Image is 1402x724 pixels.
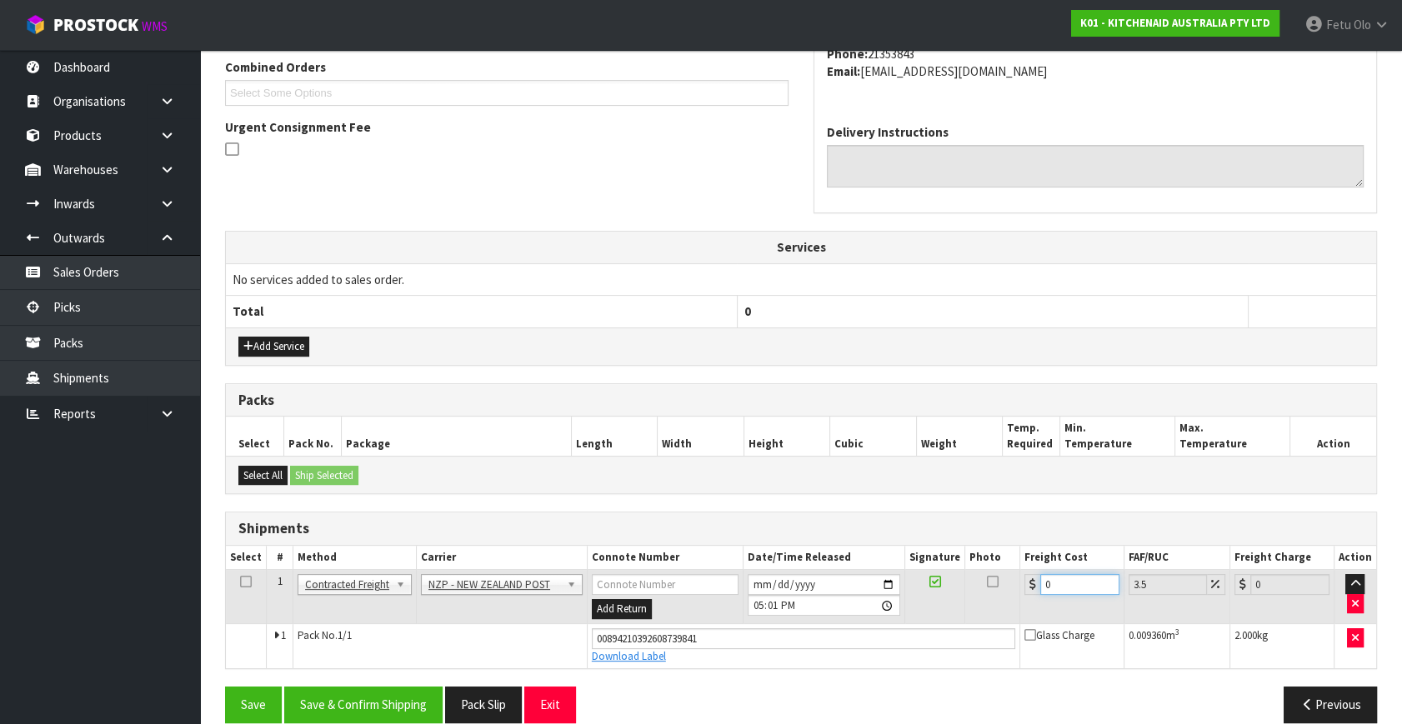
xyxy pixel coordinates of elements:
[1334,546,1376,570] th: Action
[1124,623,1229,668] td: m
[225,118,371,136] label: Urgent Consignment Fee
[1129,574,1207,595] input: Freight Adjustment
[445,687,522,722] button: Pack Slip
[428,575,560,595] span: NZP - NEW ZEALAND POST
[238,521,1364,537] h3: Shipments
[226,417,283,456] th: Select
[1003,417,1060,456] th: Temp. Required
[1129,628,1166,642] span: 0.009360
[142,18,168,34] small: WMS
[226,296,737,327] th: Total
[1124,546,1229,570] th: FAF/RUC
[1230,623,1334,668] td: kg
[905,546,965,570] th: Signature
[1326,17,1351,32] span: Fetu
[278,574,283,588] span: 1
[338,628,352,642] span: 1/1
[417,546,588,570] th: Carrier
[830,417,917,456] th: Cubic
[744,303,751,319] span: 0
[341,417,571,456] th: Package
[658,417,744,456] th: Width
[238,466,288,486] button: Select All
[290,466,358,486] button: Ship Selected
[238,392,1364,408] h3: Packs
[1175,417,1290,456] th: Max. Temperature
[1290,417,1377,456] th: Action
[592,649,666,663] a: Download Label
[827,45,1364,81] address: 21353843 [EMAIL_ADDRESS][DOMAIN_NAME]
[293,546,417,570] th: Method
[743,546,904,570] th: Date/Time Released
[238,337,309,357] button: Add Service
[225,58,326,76] label: Combined Orders
[226,263,1376,295] td: No services added to sales order.
[267,546,293,570] th: #
[1230,546,1334,570] th: Freight Charge
[827,123,949,141] label: Delivery Instructions
[1175,627,1179,637] sup: 3
[592,574,739,595] input: Connote Number
[225,687,282,722] button: Save
[281,628,286,642] span: 1
[1080,16,1270,30] strong: K01 - KITCHENAID AUSTRALIA PTY LTD
[592,628,1015,649] input: Connote Number
[283,417,341,456] th: Pack No.
[965,546,1020,570] th: Photo
[916,417,1003,456] th: Weight
[293,623,588,668] td: Pack No.
[592,599,652,619] button: Add Return
[524,687,576,722] button: Exit
[226,546,267,570] th: Select
[1284,687,1377,722] button: Previous
[827,63,860,79] strong: email
[226,232,1376,263] th: Services
[53,14,138,36] span: ProStock
[1060,417,1175,456] th: Min. Temperature
[1071,10,1279,37] a: K01 - KITCHENAID AUSTRALIA PTY LTD
[284,687,443,722] button: Save & Confirm Shipping
[1250,574,1329,595] input: Freight Charge
[1354,17,1371,32] span: Olo
[1040,574,1119,595] input: Freight Cost
[744,417,830,456] th: Height
[827,46,868,62] strong: phone
[1019,546,1124,570] th: Freight Cost
[587,546,743,570] th: Connote Number
[305,575,389,595] span: Contracted Freight
[1234,628,1257,642] span: 2.000
[571,417,658,456] th: Length
[1024,628,1094,642] span: Glass Charge
[25,14,46,35] img: cube-alt.png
